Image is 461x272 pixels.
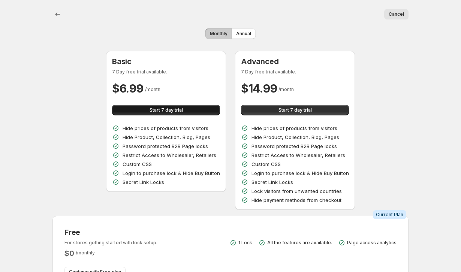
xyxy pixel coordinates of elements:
[236,31,251,37] span: Annual
[123,169,220,177] p: Login to purchase lock & Hide Buy Button
[384,9,409,19] button: Cancel
[112,69,220,75] p: 7 Day free trial available.
[251,169,349,177] p: Login to purchase lock & Hide Buy Button
[241,81,277,96] h2: $ 14.99
[52,9,63,19] button: back
[145,87,160,92] span: / month
[150,107,183,113] span: Start 7 day trial
[251,196,341,204] p: Hide payment methods from checkout
[123,160,152,168] p: Custom CSS
[210,31,228,37] span: Monthly
[112,105,220,115] button: Start 7 day trial
[123,178,164,186] p: Secret Link Locks
[112,57,220,66] h3: Basic
[278,107,312,113] span: Start 7 day trial
[64,249,74,258] h2: $ 0
[347,240,397,246] p: Page access analytics
[267,240,332,246] p: All the features are available.
[123,151,216,159] p: Restrict Access to Wholesaler, Retailers
[251,142,337,150] p: Password protected B2B Page locks
[251,124,337,132] p: Hide prices of products from visitors
[232,28,256,39] button: Annual
[64,228,157,237] h3: Free
[389,11,404,17] span: Cancel
[251,187,342,195] p: Lock visitors from unwanted countries
[376,212,403,218] span: Current Plan
[76,250,95,256] span: / monthly
[123,124,208,132] p: Hide prices of products from visitors
[251,178,293,186] p: Secret Link Locks
[112,81,144,96] h2: $ 6.99
[278,87,294,92] span: / month
[64,240,157,246] p: For stores getting started with lock setup.
[205,28,232,39] button: Monthly
[251,160,281,168] p: Custom CSS
[241,69,349,75] p: 7 Day free trial available.
[251,151,345,159] p: Restrict Access to Wholesaler, Retailers
[123,133,210,141] p: Hide Product, Collection, Blog, Pages
[241,57,349,66] h3: Advanced
[123,142,208,150] p: Password protected B2B Page locks
[241,105,349,115] button: Start 7 day trial
[238,240,252,246] p: 1 Lock
[251,133,339,141] p: Hide Product, Collection, Blog, Pages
